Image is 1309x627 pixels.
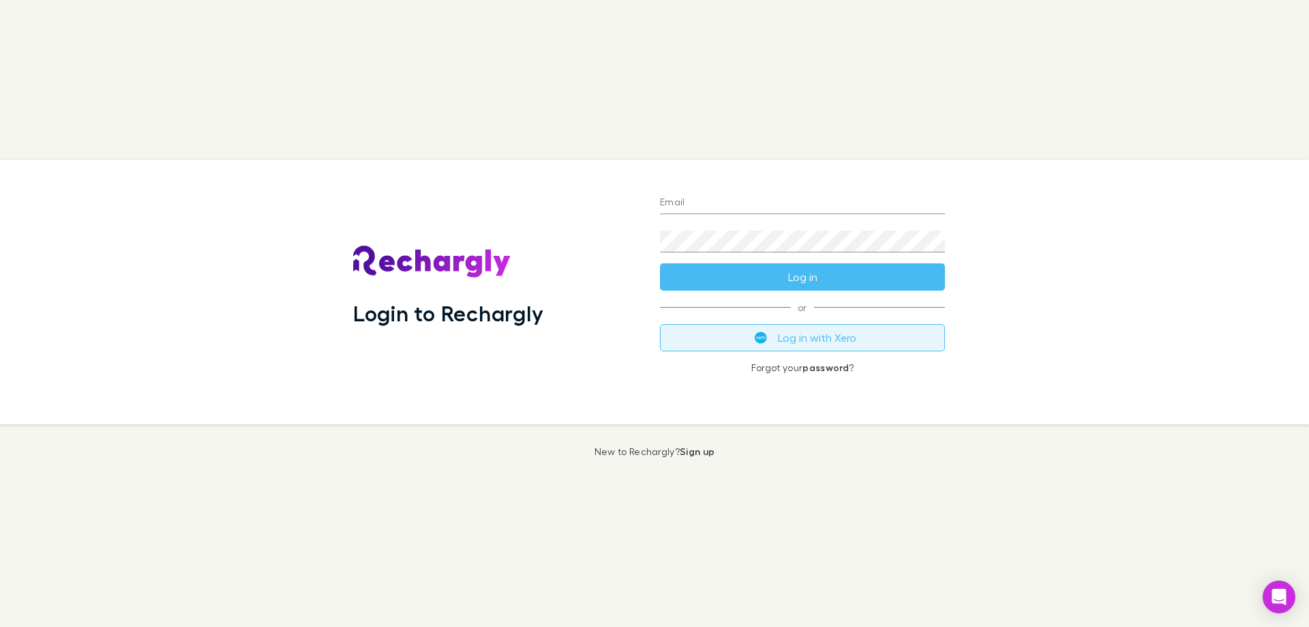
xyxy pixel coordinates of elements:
[660,307,945,308] span: or
[660,263,945,291] button: Log in
[755,332,767,344] img: Xero's logo
[1263,581,1295,613] div: Open Intercom Messenger
[802,362,849,373] a: password
[660,324,945,351] button: Log in with Xero
[680,446,714,457] a: Sign up
[595,446,715,457] p: New to Rechargly?
[353,246,511,278] img: Rechargly's Logo
[660,362,945,373] p: Forgot your ?
[353,300,543,326] h1: Login to Rechargly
